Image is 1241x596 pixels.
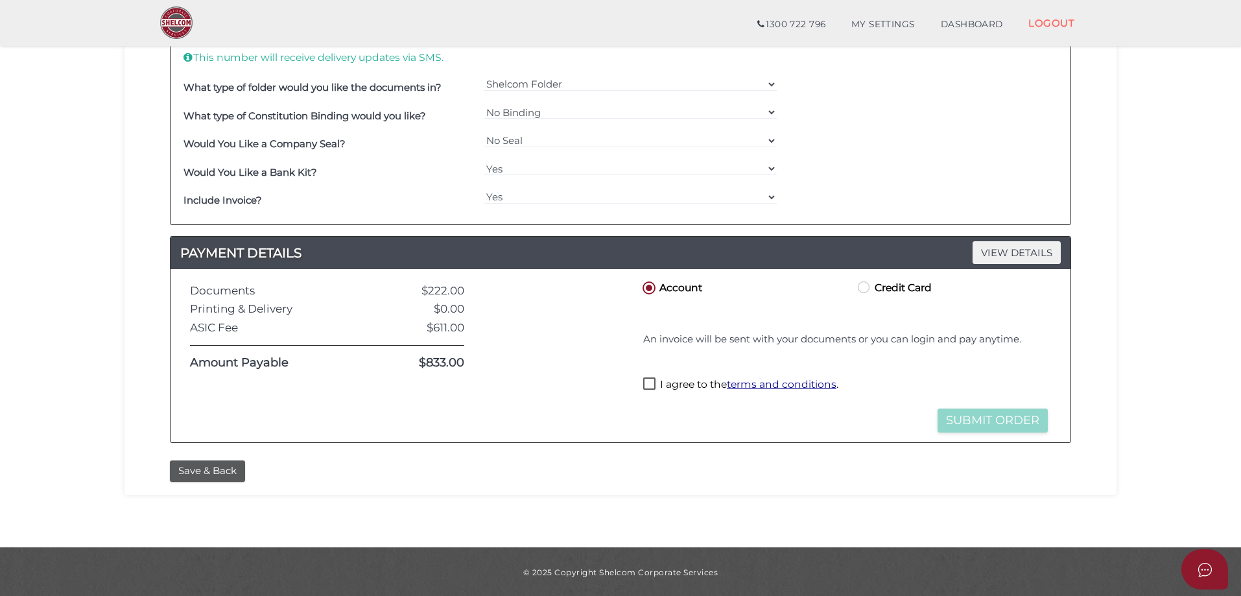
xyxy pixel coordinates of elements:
p: This number will receive delivery updates via SMS. [183,51,477,65]
label: Credit Card [855,279,932,295]
span: VIEW DETAILS [973,241,1061,264]
div: $222.00 [370,285,474,297]
b: Would You Like a Bank Kit? [183,166,317,178]
a: terms and conditions [727,378,836,390]
div: $611.00 [370,322,474,334]
div: ASIC Fee [180,322,370,334]
button: Submit Order [938,409,1048,433]
a: DASHBOARD [928,12,1016,38]
h4: PAYMENT DETAILS [171,243,1070,263]
a: PAYMENT DETAILSVIEW DETAILS [171,243,1070,263]
label: Account [640,279,702,295]
label: I agree to the . [643,377,838,394]
button: Open asap [1181,549,1228,590]
a: LOGOUT [1015,10,1087,36]
b: Include Invoice? [183,194,262,206]
div: © 2025 Copyright Shelcom Corporate Services [134,567,1107,578]
b: Would You Like a Company Seal? [183,137,346,150]
button: Save & Back [170,460,245,482]
div: Documents [180,285,370,297]
b: What type of Constitution Binding would you like? [183,110,426,122]
div: $0.00 [370,303,474,315]
div: Amount Payable [180,357,370,370]
div: Printing & Delivery [180,303,370,315]
b: What type of folder would you like the documents in? [183,81,442,93]
a: MY SETTINGS [838,12,928,38]
div: $833.00 [370,357,474,370]
a: 1300 722 796 [744,12,838,38]
h4: An invoice will be sent with your documents or you can login and pay anytime. [643,334,1048,345]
